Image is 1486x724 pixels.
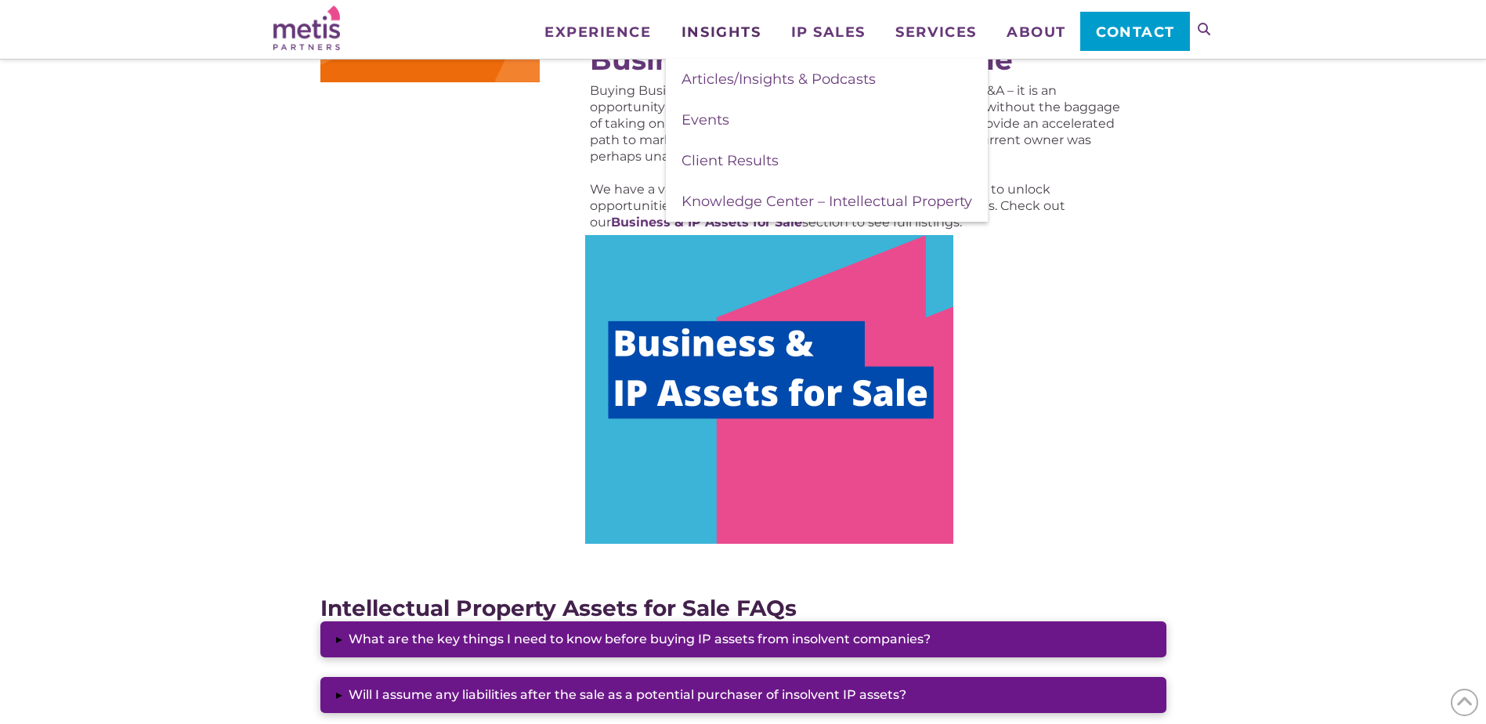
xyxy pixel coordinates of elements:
[682,25,761,39] span: Insights
[585,235,953,544] img: Business IP Assets for sale
[791,25,866,39] span: IP Sales
[1080,12,1189,51] a: Contact
[1451,689,1478,716] span: Back to Top
[666,140,988,181] a: Client Results
[666,59,988,100] a: Articles/Insights & Podcasts
[666,100,988,140] a: Events
[320,677,1166,713] button: ▸Will I assume any liabilities after the sale as a potential purchaser of insolvent IP assets?
[590,42,1013,77] a: Business & IP Assets for Sale
[544,25,651,39] span: Experience
[320,621,1166,657] button: ▸What are the key things I need to know before buying IP assets from insolvent companies?
[611,215,802,230] a: Business & IP Assets for Sale
[1096,25,1175,39] span: Contact
[682,193,972,210] span: Knowledge Center – Intellectual Property
[682,111,729,129] span: Events
[273,5,340,50] img: Metis Partners
[895,25,976,39] span: Services
[320,595,797,621] strong: Intellectual Property Assets for Sale FAQs
[590,181,1130,230] p: We have a variety of IP portfolios for sale that have the potential to unlock opportunities for g...
[682,152,779,169] span: Client Results
[1007,25,1066,39] span: About
[590,82,1130,165] p: Buying Business & IP Assets offers an alternative approach to M&A – it is an opportunity to acqui...
[666,181,988,222] a: Knowledge Center – Intellectual Property
[682,71,876,88] span: Articles/Insights & Podcasts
